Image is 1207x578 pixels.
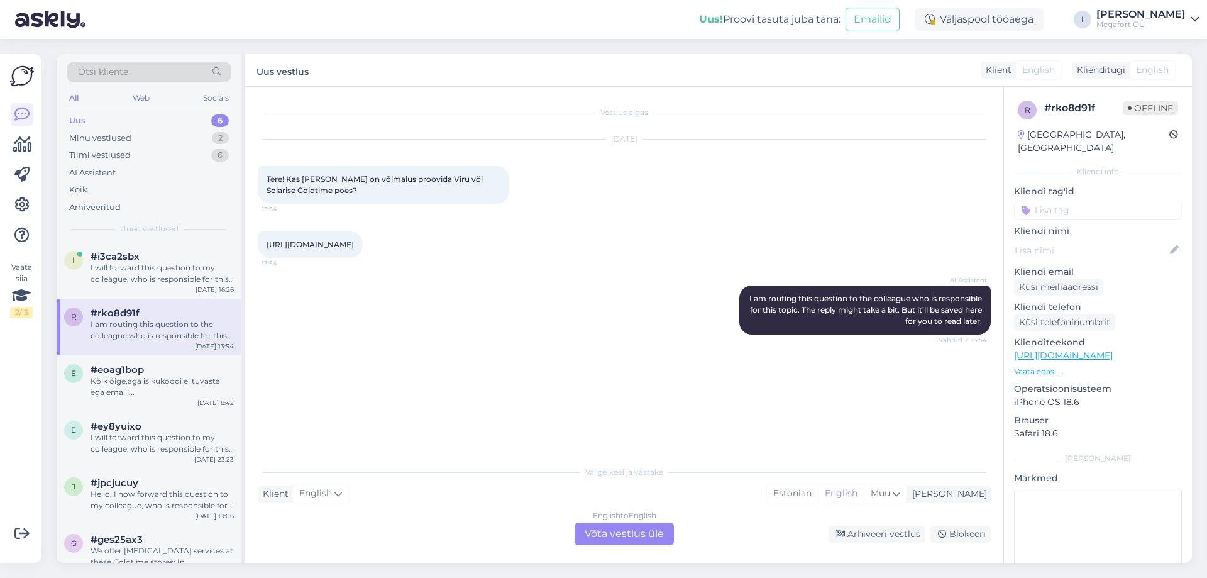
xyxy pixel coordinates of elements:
[1096,9,1199,30] a: [PERSON_NAME]Megafort OÜ
[69,114,85,127] div: Uus
[258,107,991,118] div: Vestlus algas
[1014,185,1182,198] p: Kliendi tag'id
[91,545,234,568] div: We offer [MEDICAL_DATA] services at these Goldtime stores: In [GEOGRAPHIC_DATA]: - Viru Center Go...
[258,487,289,501] div: Klient
[130,90,152,106] div: Web
[91,251,140,262] span: #i3ca2sbx
[1014,453,1182,464] div: [PERSON_NAME]
[69,184,87,196] div: Kõik
[258,467,991,478] div: Valige keel ja vastake
[1072,64,1125,77] div: Klienditugi
[195,342,234,351] div: [DATE] 13:54
[267,174,485,195] span: Tere! Kas [PERSON_NAME] on võimalus proovida Viru või Solarise Goldtime poes?
[575,523,674,545] div: Võta vestlus üle
[71,425,76,435] span: e
[1044,101,1123,116] div: # rko8d91f
[818,484,864,503] div: English
[1014,336,1182,349] p: Klienditeekond
[1096,19,1186,30] div: Megafort OÜ
[262,204,309,214] span: 13:54
[1014,166,1182,177] div: Kliendi info
[1014,414,1182,427] p: Brauser
[871,487,890,499] span: Muu
[69,167,116,179] div: AI Assistent
[91,375,234,398] div: Köik öige,aga isikukoodi ei tuvasta ega emaili...
[195,511,234,521] div: [DATE] 19:06
[91,364,144,375] span: #eoag1bop
[1014,472,1182,485] p: Märkmed
[91,421,141,432] span: #ey8yuixo
[1014,314,1115,331] div: Küsi telefoninumbrit
[1014,427,1182,440] p: Safari 18.6
[829,526,925,543] div: Arhiveeri vestlus
[699,13,723,25] b: Uus!
[299,487,332,501] span: English
[71,369,76,378] span: e
[10,307,33,318] div: 2 / 3
[1136,64,1169,77] span: English
[72,482,75,491] span: j
[1018,128,1169,155] div: [GEOGRAPHIC_DATA], [GEOGRAPHIC_DATA]
[91,534,143,545] span: #ges25ax3
[915,8,1044,31] div: Väljaspool tööaega
[211,149,229,162] div: 6
[197,398,234,408] div: [DATE] 8:42
[940,275,987,285] span: AI Assistent
[91,308,140,319] span: #rko8d91f
[91,477,138,489] span: #jpcjucuy
[749,294,984,326] span: I am routing this question to the colleague who is responsible for this topic. The reply might ta...
[71,312,77,321] span: r
[1014,366,1182,377] p: Vaata edasi ...
[69,149,131,162] div: Tiimi vestlused
[120,223,179,235] span: Uued vestlused
[699,12,840,27] div: Proovi tasuta juba täna:
[211,114,229,127] div: 6
[593,510,656,521] div: English to English
[91,319,234,342] div: I am routing this question to the colleague who is responsible for this topic. The reply might ta...
[91,262,234,285] div: I will forward this question to my colleague, who is responsible for this. The reply will be here...
[10,64,34,88] img: Askly Logo
[1022,64,1055,77] span: English
[1014,201,1182,220] input: Lisa tag
[256,62,309,79] label: Uus vestlus
[1014,225,1182,238] p: Kliendi nimi
[201,90,231,106] div: Socials
[1014,265,1182,279] p: Kliendi email
[930,526,991,543] div: Blokeeri
[69,132,131,145] div: Minu vestlused
[1014,350,1113,361] a: [URL][DOMAIN_NAME]
[1015,243,1167,257] input: Lisa nimi
[78,65,128,79] span: Otsi kliente
[267,240,354,249] a: [URL][DOMAIN_NAME]
[1096,9,1186,19] div: [PERSON_NAME]
[981,64,1011,77] div: Klient
[91,432,234,455] div: I will forward this question to my colleague, who is responsible for this. The reply will be here...
[67,90,81,106] div: All
[846,8,900,31] button: Emailid
[1074,11,1091,28] div: I
[1025,105,1030,114] span: r
[262,258,309,268] span: 13:54
[1014,382,1182,396] p: Operatsioonisüsteem
[258,133,991,145] div: [DATE]
[1014,396,1182,409] p: iPhone OS 18.6
[10,262,33,318] div: Vaata siia
[1123,101,1178,115] span: Offline
[212,132,229,145] div: 2
[194,455,234,464] div: [DATE] 23:23
[907,487,987,501] div: [PERSON_NAME]
[91,489,234,511] div: Hello, I now forward this question to my colleague, who is responsible for this. The reply will b...
[767,484,818,503] div: Estonian
[938,335,987,345] span: Nähtud ✓ 13:54
[71,538,77,548] span: g
[69,201,121,214] div: Arhiveeritud
[1014,301,1182,314] p: Kliendi telefon
[1014,279,1103,296] div: Küsi meiliaadressi
[72,255,75,265] span: i
[196,285,234,294] div: [DATE] 16:26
